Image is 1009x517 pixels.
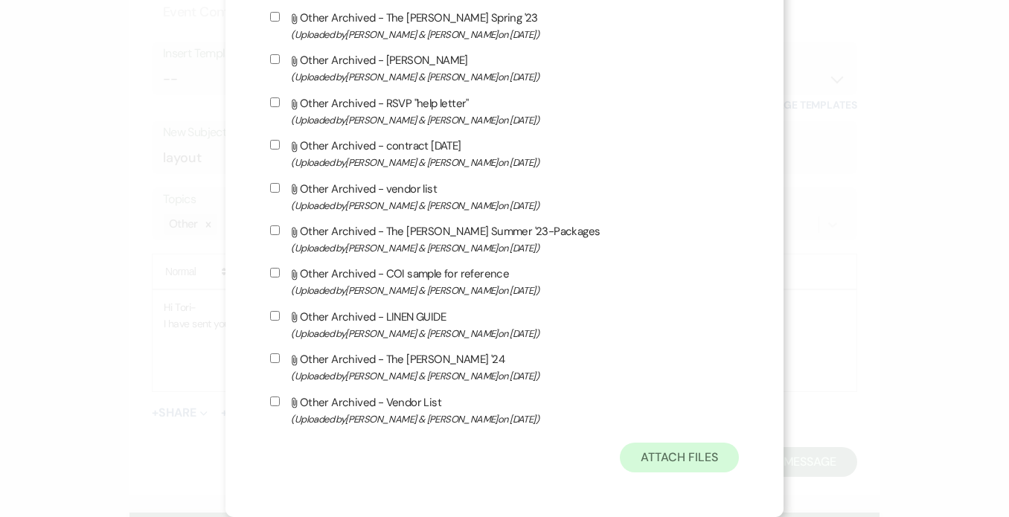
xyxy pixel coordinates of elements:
[291,240,738,257] span: (Uploaded by [PERSON_NAME] & [PERSON_NAME] on [DATE] )
[291,367,738,385] span: (Uploaded by [PERSON_NAME] & [PERSON_NAME] on [DATE] )
[291,197,738,214] span: (Uploaded by [PERSON_NAME] & [PERSON_NAME] on [DATE] )
[291,112,738,129] span: (Uploaded by [PERSON_NAME] & [PERSON_NAME] on [DATE] )
[270,97,280,107] input: Other Archived - RSVP "help letter"(Uploaded by[PERSON_NAME] & [PERSON_NAME]on [DATE])
[270,183,280,193] input: Other Archived - vendor list(Uploaded by[PERSON_NAME] & [PERSON_NAME]on [DATE])
[291,282,738,299] span: (Uploaded by [PERSON_NAME] & [PERSON_NAME] on [DATE] )
[620,443,738,472] button: Attach Files
[270,179,738,214] label: Other Archived - vendor list
[291,411,738,428] span: (Uploaded by [PERSON_NAME] & [PERSON_NAME] on [DATE] )
[291,154,738,171] span: (Uploaded by [PERSON_NAME] & [PERSON_NAME] on [DATE] )
[270,136,738,171] label: Other Archived - contract [DATE]
[270,307,738,342] label: Other Archived - LINEN GUIDE
[270,225,280,235] input: Other Archived - The [PERSON_NAME] Summer '23-Packages(Uploaded by[PERSON_NAME] & [PERSON_NAME]on...
[270,94,738,129] label: Other Archived - RSVP "help letter"
[270,51,738,86] label: Other Archived - [PERSON_NAME]
[270,140,280,150] input: Other Archived - contract [DATE](Uploaded by[PERSON_NAME] & [PERSON_NAME]on [DATE])
[270,268,280,277] input: Other Archived - COI sample for reference(Uploaded by[PERSON_NAME] & [PERSON_NAME]on [DATE])
[291,325,738,342] span: (Uploaded by [PERSON_NAME] & [PERSON_NAME] on [DATE] )
[270,12,280,22] input: Other Archived - The [PERSON_NAME] Spring '23(Uploaded by[PERSON_NAME] & [PERSON_NAME]on [DATE])
[270,396,280,406] input: Other Archived - Vendor List(Uploaded by[PERSON_NAME] & [PERSON_NAME]on [DATE])
[270,353,280,363] input: Other Archived - The [PERSON_NAME] '24(Uploaded by[PERSON_NAME] & [PERSON_NAME]on [DATE])
[270,393,738,428] label: Other Archived - Vendor List
[291,26,738,43] span: (Uploaded by [PERSON_NAME] & [PERSON_NAME] on [DATE] )
[270,350,738,385] label: Other Archived - The [PERSON_NAME] '24
[270,264,738,299] label: Other Archived - COI sample for reference
[291,68,738,86] span: (Uploaded by [PERSON_NAME] & [PERSON_NAME] on [DATE] )
[270,8,738,43] label: Other Archived - The [PERSON_NAME] Spring '23
[270,54,280,64] input: Other Archived - [PERSON_NAME](Uploaded by[PERSON_NAME] & [PERSON_NAME]on [DATE])
[270,222,738,257] label: Other Archived - The [PERSON_NAME] Summer '23-Packages
[270,311,280,321] input: Other Archived - LINEN GUIDE(Uploaded by[PERSON_NAME] & [PERSON_NAME]on [DATE])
